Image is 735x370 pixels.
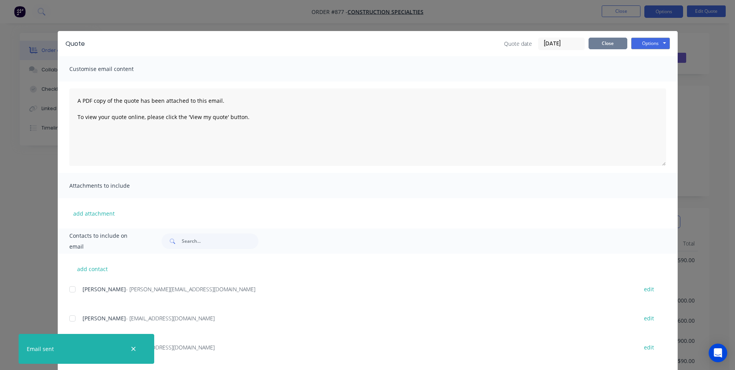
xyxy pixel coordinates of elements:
div: Quote [65,39,85,48]
textarea: A PDF copy of the quote has been attached to this email. To view your quote online, please click ... [69,88,666,166]
span: - [PERSON_NAME][EMAIL_ADDRESS][DOMAIN_NAME] [126,285,255,293]
span: [PERSON_NAME] [83,315,126,322]
button: edit [639,313,659,323]
button: edit [639,284,659,294]
div: Email sent [27,345,54,353]
button: edit [639,342,659,353]
button: Options [631,38,670,49]
span: Contacts to include on email [69,230,143,252]
button: add contact [69,263,116,275]
span: [PERSON_NAME] [83,285,126,293]
span: - [EMAIL_ADDRESS][DOMAIN_NAME] [126,344,215,351]
span: Customise email content [69,64,155,74]
button: Close [589,38,627,49]
span: Attachments to include [69,180,155,191]
button: add attachment [69,207,119,219]
div: Open Intercom Messenger [709,344,727,362]
span: Quote date [504,40,532,48]
span: - [EMAIL_ADDRESS][DOMAIN_NAME] [126,315,215,322]
input: Search... [182,233,258,249]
